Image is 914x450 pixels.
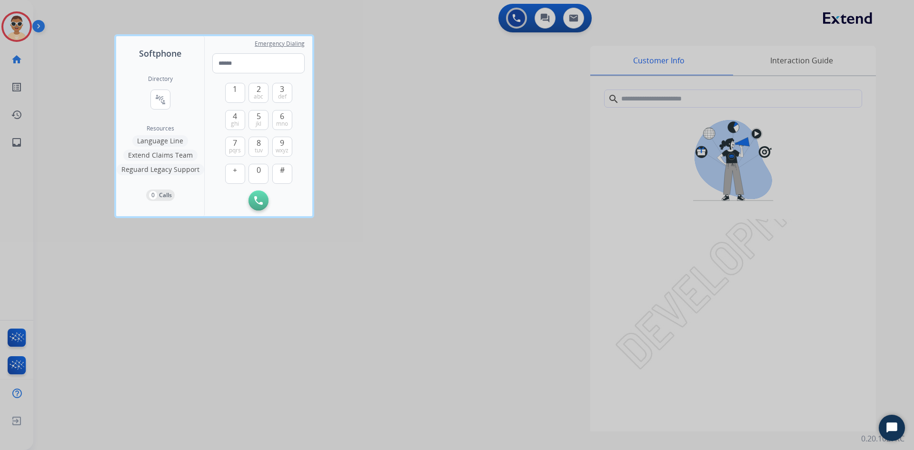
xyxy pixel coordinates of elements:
[861,433,904,444] p: 0.20.1027RC
[276,147,288,154] span: wxyz
[149,191,157,200] p: 0
[225,83,245,103] button: 1
[147,125,174,132] span: Resources
[231,120,239,128] span: ghi
[123,150,198,161] button: Extend Claims Team
[146,190,175,201] button: 0Calls
[254,196,263,205] img: call-button
[276,120,288,128] span: mno
[225,137,245,157] button: 7pqrs
[233,137,237,149] span: 7
[233,83,237,95] span: 1
[225,164,245,184] button: +
[248,83,268,103] button: 2abc
[132,135,188,147] button: Language Line
[272,137,292,157] button: 9wxyz
[255,147,263,154] span: tuv
[229,147,241,154] span: pqrs
[233,110,237,122] span: 4
[257,110,261,122] span: 5
[272,83,292,103] button: 3def
[879,415,905,441] button: Start Chat
[225,110,245,130] button: 4ghi
[280,83,284,95] span: 3
[248,110,268,130] button: 5jkl
[272,110,292,130] button: 6mno
[280,164,285,176] span: #
[278,93,287,100] span: def
[254,93,263,100] span: abc
[159,191,172,200] p: Calls
[257,164,261,176] span: 0
[257,83,261,95] span: 2
[255,40,305,48] span: Emergency Dialing
[155,94,166,105] mat-icon: connect_without_contact
[248,137,268,157] button: 8tuv
[257,137,261,149] span: 8
[248,164,268,184] button: 0
[280,110,284,122] span: 6
[117,164,204,175] button: Reguard Legacy Support
[885,421,899,435] svg: Open Chat
[233,164,237,176] span: +
[272,164,292,184] button: #
[148,75,173,83] h2: Directory
[139,47,181,60] span: Softphone
[256,120,261,128] span: jkl
[280,137,284,149] span: 9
